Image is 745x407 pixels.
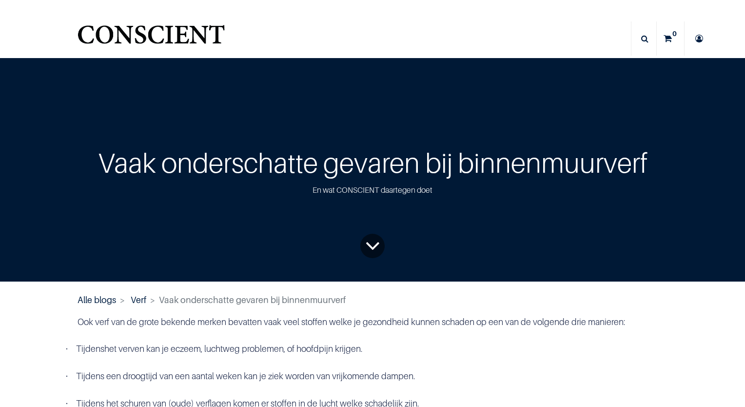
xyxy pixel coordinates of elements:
[66,371,76,381] span: ·
[76,344,81,354] span: T
[78,293,668,306] nav: kruimelpad
[159,295,346,305] span: Vaak onderschatte gevaren bij binnenmuurverf
[657,21,684,56] a: 0
[131,295,146,305] a: Verf
[329,317,352,327] span: welke
[78,295,116,305] a: Alle blogs
[76,371,413,381] span: Tijdens een droogtijd van een aantal weken kan je ziek worden van vrijkomende dampen
[76,20,226,58] img: Conscient.nl
[365,226,380,266] i: Inhoud blog
[104,344,362,354] span: het verven kan je eczeem, luchtweg problemen, of hoofdpijn krijgen.
[670,29,679,39] sup: 0
[360,234,385,258] a: Inhoud blog
[76,20,226,58] a: Logo of Conscient.nl
[413,371,415,381] span: .
[44,142,700,183] div: Vaak onderschatte gevaren bij binnenmuurverf
[78,317,327,327] span: Ook verf van de grote bekende merken bevatten vaak veel stoffen
[44,183,700,197] div: En wat CONSCIENT daartegen doet
[354,317,625,327] span: je gezondheid kunnen schaden op een van de volgende drie manieren:
[81,344,104,354] span: ijdens
[66,344,76,354] span: ·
